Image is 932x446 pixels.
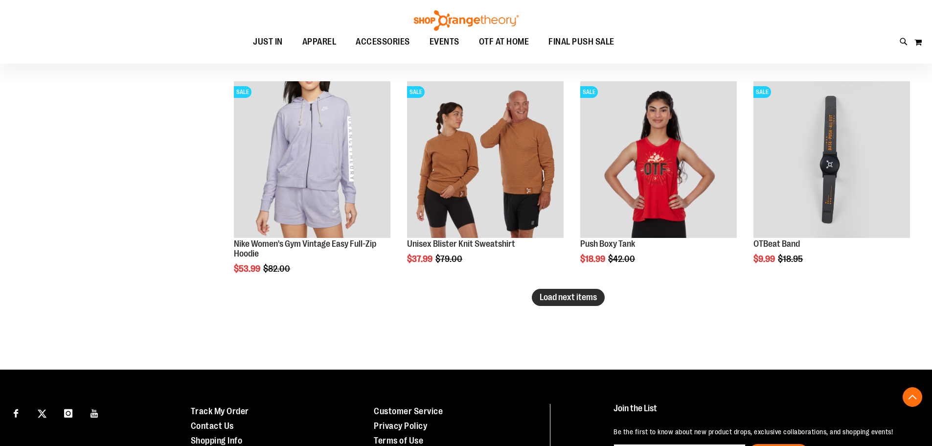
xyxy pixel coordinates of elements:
[753,86,771,98] span: SALE
[412,10,520,31] img: Shop Orangetheory
[580,81,737,239] a: Product image for Push Boxy TankSALE
[234,239,376,258] a: Nike Women's Gym Vintage Easy Full-Zip Hoodie
[191,421,234,431] a: Contact Us
[7,404,24,421] a: Visit our Facebook page
[243,31,293,53] a: JUST IN
[614,404,909,422] h4: Join the List
[229,76,395,298] div: product
[293,31,346,53] a: APPAREL
[753,81,910,239] a: OTBeat BandSALE
[407,239,515,249] a: Unisex Blister Knit Sweatshirt
[614,427,909,437] p: Be the first to know about new product drops, exclusive collaborations, and shopping events!
[435,254,464,264] span: $79.00
[580,81,737,238] img: Product image for Push Boxy Tank
[407,86,425,98] span: SALE
[479,31,529,53] span: OTF AT HOME
[580,254,607,264] span: $18.99
[539,31,624,53] a: FINAL PUSH SALE
[374,421,427,431] a: Privacy Policy
[469,31,539,53] a: OTF AT HOME
[253,31,283,53] span: JUST IN
[346,31,420,53] a: ACCESSORIES
[430,31,459,53] span: EVENTS
[407,81,564,238] img: Product image for Unisex Blister Knit Sweatshirt
[532,289,605,306] button: Load next items
[580,86,598,98] span: SALE
[540,292,597,302] span: Load next items
[234,81,390,238] img: Product image for Nike Gym Vintage Easy Full Zip Hoodie
[38,409,46,418] img: Twitter
[580,239,635,249] a: Push Boxy Tank
[302,31,337,53] span: APPAREL
[575,76,742,289] div: product
[407,254,434,264] span: $37.99
[753,254,776,264] span: $9.99
[374,406,443,416] a: Customer Service
[749,76,915,289] div: product
[608,254,636,264] span: $42.00
[374,436,423,446] a: Terms of Use
[903,387,922,407] button: Back To Top
[191,406,249,416] a: Track My Order
[34,404,51,421] a: Visit our X page
[420,31,469,53] a: EVENTS
[356,31,410,53] span: ACCESSORIES
[234,264,262,274] span: $53.99
[778,254,804,264] span: $18.95
[60,404,77,421] a: Visit our Instagram page
[86,404,103,421] a: Visit our Youtube page
[263,264,292,274] span: $82.00
[548,31,614,53] span: FINAL PUSH SALE
[407,81,564,239] a: Product image for Unisex Blister Knit SweatshirtSALE
[402,76,568,289] div: product
[753,239,800,249] a: OTBeat Band
[234,86,251,98] span: SALE
[234,81,390,239] a: Product image for Nike Gym Vintage Easy Full Zip HoodieSALE
[191,436,243,446] a: Shopping Info
[753,81,910,238] img: OTBeat Band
